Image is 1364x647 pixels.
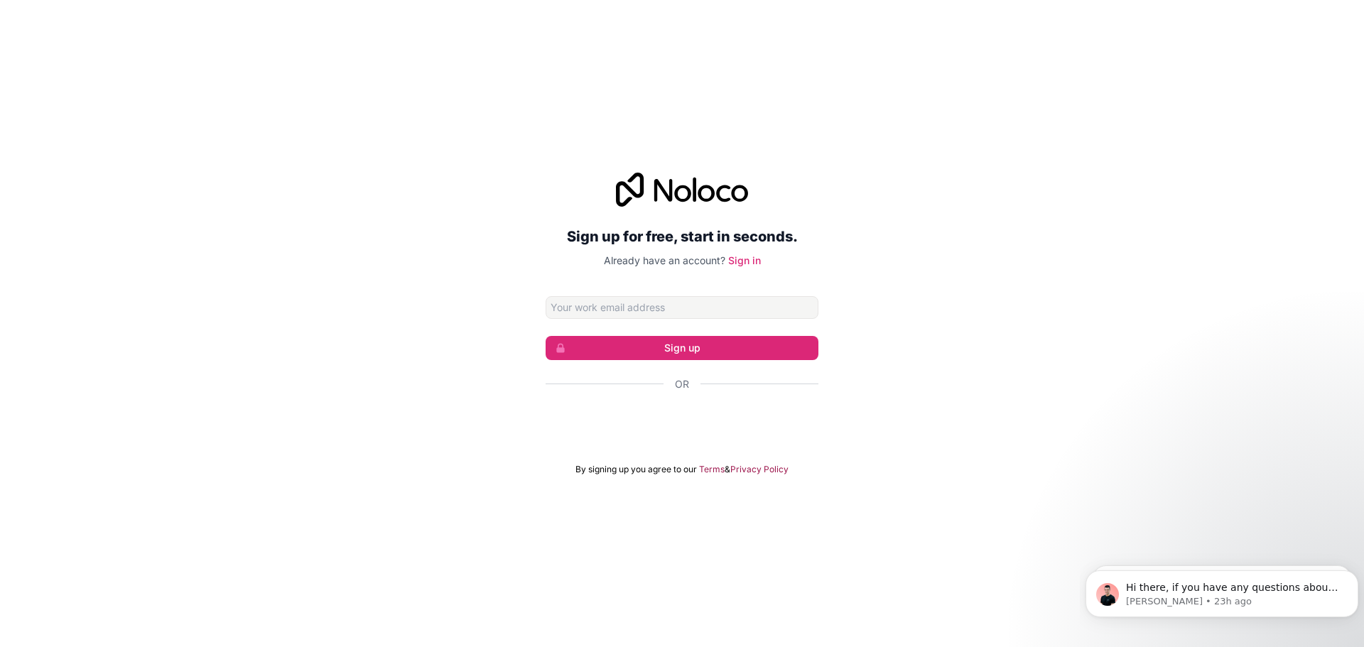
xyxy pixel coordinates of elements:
span: Already have an account? [604,254,725,266]
span: By signing up you agree to our [575,464,697,475]
button: Sign up [546,336,818,360]
a: Privacy Policy [730,464,789,475]
a: Terms [699,464,725,475]
iframe: Intercom notifications message [1080,540,1364,640]
h2: Sign up for free, start in seconds. [546,224,818,249]
span: Or [675,377,689,391]
a: Sign in [728,254,761,266]
input: Email address [546,296,818,319]
span: & [725,464,730,475]
iframe: Sign in with Google Button [538,407,826,438]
